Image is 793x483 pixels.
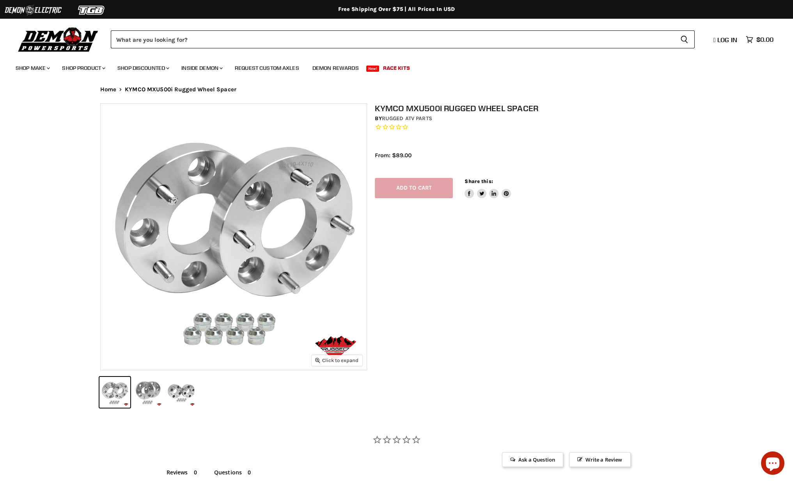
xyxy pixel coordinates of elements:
[133,377,163,408] button: KYMCO MXU500i Rugged Wheel Spacer thumbnail
[312,355,362,366] button: Click to expand
[756,36,773,43] span: $0.00
[176,60,227,76] a: Inside Demon
[112,60,174,76] a: Shop Discounted
[111,30,674,48] input: Search
[674,30,695,48] button: Search
[375,152,412,159] span: From: $89.00
[111,30,695,48] form: Product
[307,60,365,76] a: Demon Rewards
[742,34,777,45] a: $0.00
[85,6,709,13] div: Free Shipping Over $75 | All Prices In USD
[375,123,701,131] span: Rated 0.0 out of 5 stars 0 reviews
[85,86,709,93] nav: Breadcrumbs
[10,57,772,76] ul: Main menu
[4,3,62,18] img: Demon Electric Logo 2
[502,452,563,467] span: Ask a Question
[100,86,117,93] a: Home
[315,357,358,363] span: Click to expand
[465,178,493,184] span: Share this:
[710,36,742,43] a: Log in
[125,86,236,93] span: KYMCO MXU500i Rugged Wheel Spacer
[366,66,380,72] span: New!
[229,60,305,76] a: Request Custom Axles
[101,104,367,370] img: KYMCO MXU500i Rugged Wheel Spacer
[166,377,197,408] button: KYMCO MXU500i Rugged Wheel Spacer thumbnail
[99,377,130,408] button: KYMCO MXU500i Rugged Wheel Spacer thumbnail
[375,103,701,113] h1: KYMCO MXU500i Rugged Wheel Spacer
[56,60,110,76] a: Shop Product
[16,25,101,53] img: Demon Powersports
[717,36,737,44] span: Log in
[10,60,55,76] a: Shop Make
[759,451,787,477] inbox-online-store-chat: Shopify online store chat
[377,60,416,76] a: Race Kits
[382,115,432,122] a: Rugged ATV Parts
[465,178,511,199] aside: Share this:
[375,114,701,123] div: by
[569,452,630,467] span: Write a Review
[62,3,121,18] img: TGB Logo 2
